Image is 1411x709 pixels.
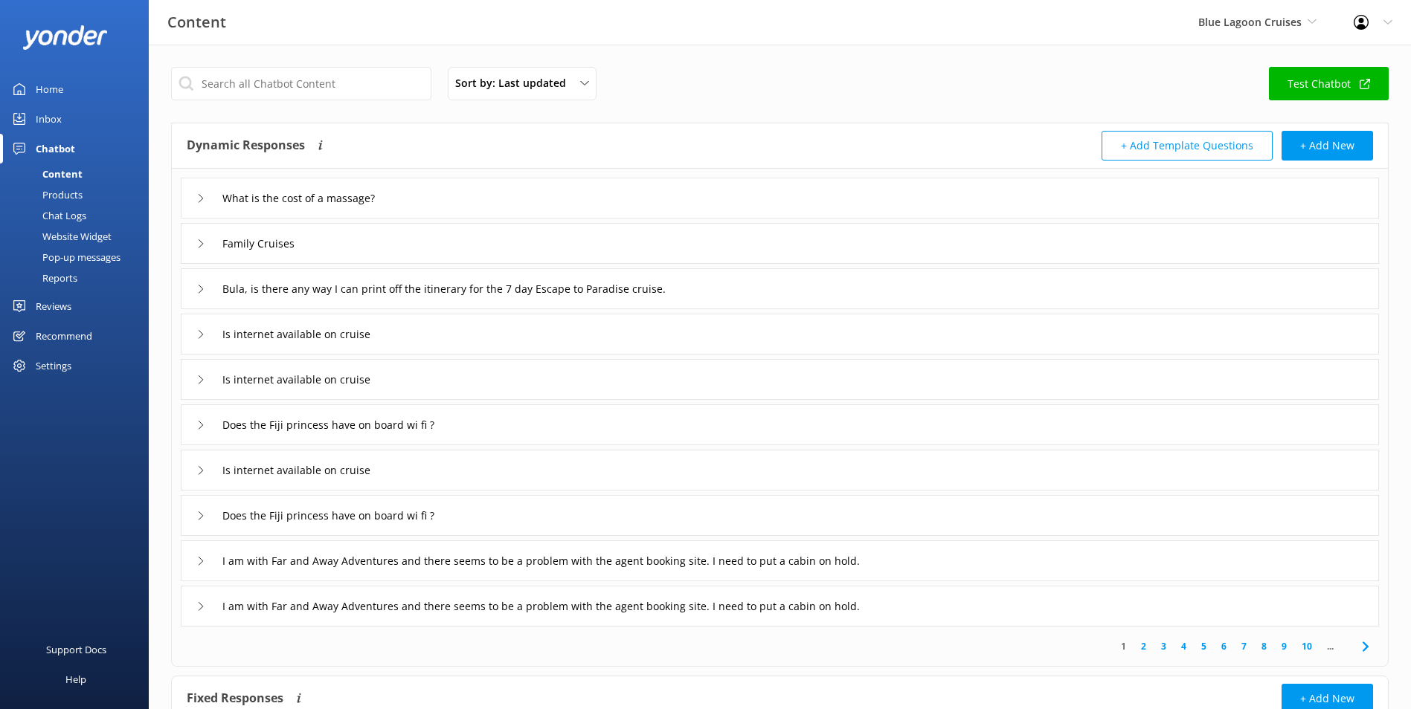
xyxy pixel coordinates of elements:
[1194,639,1214,653] a: 5
[9,226,149,247] a: Website Widget
[1134,639,1154,653] a: 2
[9,205,149,226] a: Chat Logs
[455,75,575,91] span: Sort by: Last updated
[1294,639,1320,653] a: 10
[9,184,83,205] div: Products
[9,164,83,184] div: Content
[1198,15,1302,29] span: Blue Lagoon Cruises
[36,291,71,321] div: Reviews
[65,664,86,694] div: Help
[9,184,149,205] a: Products
[1234,639,1254,653] a: 7
[1274,639,1294,653] a: 9
[167,10,226,34] h3: Content
[1102,131,1273,161] button: + Add Template Questions
[1113,639,1134,653] a: 1
[46,635,106,664] div: Support Docs
[1282,131,1373,161] button: + Add New
[36,74,63,104] div: Home
[187,131,305,161] h4: Dynamic Responses
[36,321,92,351] div: Recommend
[22,25,108,50] img: yonder-white-logo.png
[1269,67,1389,100] a: Test Chatbot
[9,247,120,268] div: Pop-up messages
[1214,639,1234,653] a: 6
[1174,639,1194,653] a: 4
[1254,639,1274,653] a: 8
[171,67,431,100] input: Search all Chatbot Content
[9,226,112,247] div: Website Widget
[1154,639,1174,653] a: 3
[36,104,62,134] div: Inbox
[9,268,77,288] div: Reports
[9,205,86,226] div: Chat Logs
[36,351,71,381] div: Settings
[9,164,149,184] a: Content
[1320,639,1341,653] span: ...
[9,247,149,268] a: Pop-up messages
[9,268,149,288] a: Reports
[36,134,75,164] div: Chatbot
